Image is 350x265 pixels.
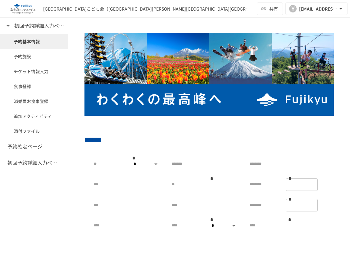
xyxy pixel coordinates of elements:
[257,2,283,15] button: 共有
[84,33,334,116] img: aBYkLqpyozxcRUIzwTbdsAeJVhA2zmrFK2AAxN90RDr
[14,53,54,60] span: 予約施設
[7,4,38,14] img: eQeGXtYPV2fEKIA3pizDiVdzO5gJTl2ahLbsPaD2E4R
[289,5,297,12] div: Y
[14,83,54,90] span: 食事登録
[14,68,54,75] span: チケット情報入力
[14,113,54,120] span: 追加アクティビティ
[14,98,54,105] span: 添乗員お食事登録
[43,6,252,12] div: [GEOGRAPHIC_DATA]こども会（[GEOGRAPHIC_DATA][PERSON_NAME][GEOGRAPHIC_DATA][GEOGRAPHIC_DATA]の地域の子ども会）
[285,2,348,15] button: Y[EMAIL_ADDRESS][DOMAIN_NAME]
[7,159,57,167] h6: 初回予約詳細入力ページ
[269,5,278,12] span: 共有
[14,38,54,45] span: 予約基本情報
[7,143,42,151] h6: 予約確定ページ
[14,22,64,30] h6: 初回予約詳細入力ページ
[299,5,338,13] div: [EMAIL_ADDRESS][DOMAIN_NAME]
[14,128,54,135] span: 添付ファイル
